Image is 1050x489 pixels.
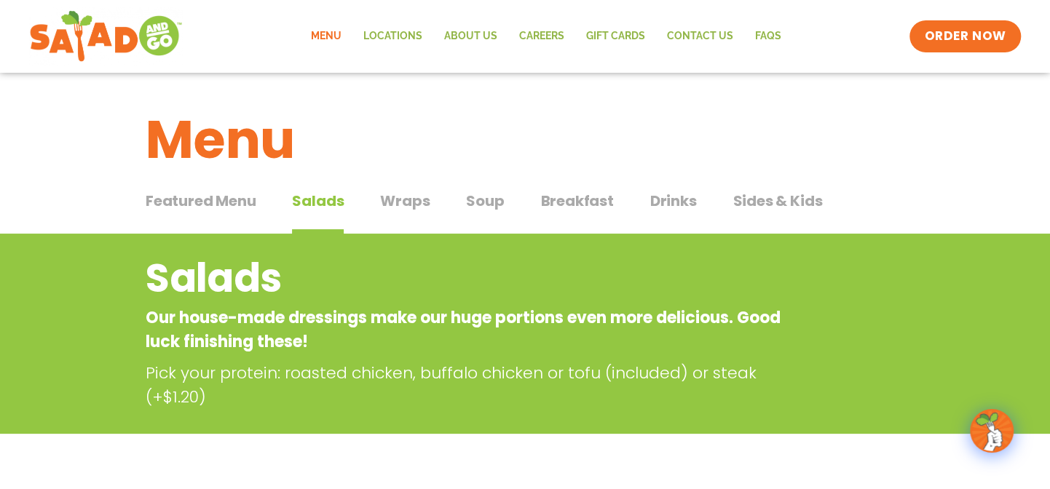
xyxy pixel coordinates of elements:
div: Tabbed content [146,185,904,234]
span: Breakfast [540,190,613,212]
img: new-SAG-logo-768×292 [29,7,183,65]
img: wpChatIcon [971,410,1012,451]
h2: Salads [146,249,787,308]
a: About Us [433,20,508,53]
span: Soup [466,190,504,212]
span: Wraps [380,190,430,212]
p: Our house-made dressings make our huge portions even more delicious. Good luck finishing these! [146,306,787,354]
a: FAQs [744,20,792,53]
a: Menu [300,20,352,53]
a: Contact Us [656,20,744,53]
a: Locations [352,20,433,53]
span: Featured Menu [146,190,256,212]
h1: Menu [146,100,904,179]
nav: Menu [300,20,792,53]
span: Sides & Kids [733,190,822,212]
a: Careers [508,20,575,53]
span: Drinks [650,190,697,212]
a: ORDER NOW [909,20,1020,52]
p: Pick your protein: roasted chicken, buffalo chicken or tofu (included) or steak (+$1.20) [146,361,794,409]
a: GIFT CARDS [575,20,656,53]
span: Salads [292,190,344,212]
span: ORDER NOW [924,28,1006,45]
